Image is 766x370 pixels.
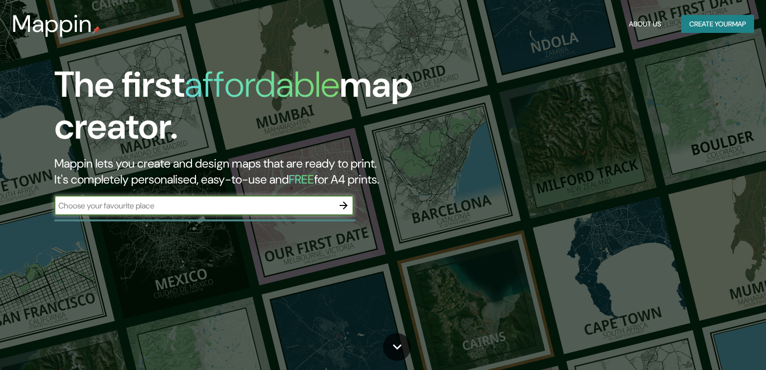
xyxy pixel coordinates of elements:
h1: affordable [185,61,340,108]
h2: Mappin lets you create and design maps that are ready to print. It's completely personalised, eas... [54,156,437,187]
button: Create yourmap [681,15,754,33]
img: mappin-pin [92,26,100,34]
button: About Us [625,15,665,33]
input: Choose your favourite place [54,200,334,211]
h3: Mappin [12,10,92,38]
h5: FREE [289,172,314,187]
h1: The first map creator. [54,64,437,156]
